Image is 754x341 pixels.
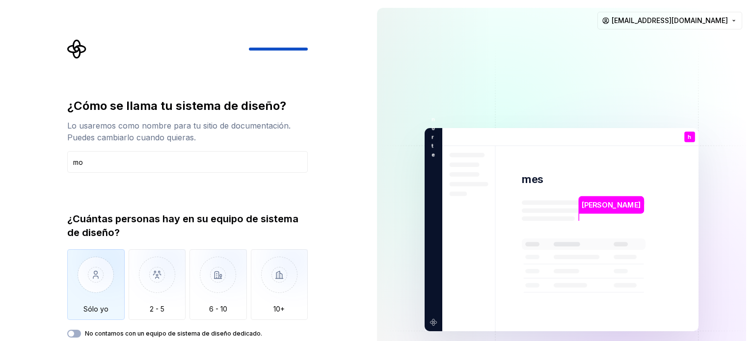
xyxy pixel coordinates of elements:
[522,173,543,185] font: mes
[612,16,728,25] font: [EMAIL_ADDRESS][DOMAIN_NAME]
[85,330,262,337] font: No contamos con un equipo de sistema de diseño dedicado.
[431,115,435,157] font: norte
[688,133,691,140] font: h
[67,151,308,173] input: Nombre del sistema de diseño
[67,39,87,59] svg: Logotipo de Supernova
[582,201,641,210] font: [PERSON_NAME]
[67,121,291,142] font: Lo usaremos como nombre para tu sitio de documentación. Puedes cambiarlo cuando quieras.
[67,213,298,238] font: ¿Cuántas personas hay en su equipo de sistema de diseño?
[597,12,742,29] button: [EMAIL_ADDRESS][DOMAIN_NAME]
[67,99,286,113] font: ¿Cómo se llama tu sistema de diseño?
